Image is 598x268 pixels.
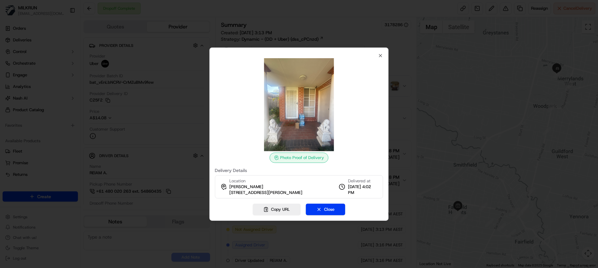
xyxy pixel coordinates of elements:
span: Location [229,178,245,184]
button: Close [306,204,345,215]
img: photo_proof_of_delivery image [253,58,346,151]
span: [PERSON_NAME] [229,184,263,190]
div: Photo Proof of Delivery [270,153,329,163]
span: [STREET_ADDRESS][PERSON_NAME] [229,190,302,196]
span: [DATE] 4:02 PM [348,184,378,196]
button: Copy URL [253,204,301,215]
span: Delivered at [348,178,378,184]
label: Delivery Details [215,168,383,173]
